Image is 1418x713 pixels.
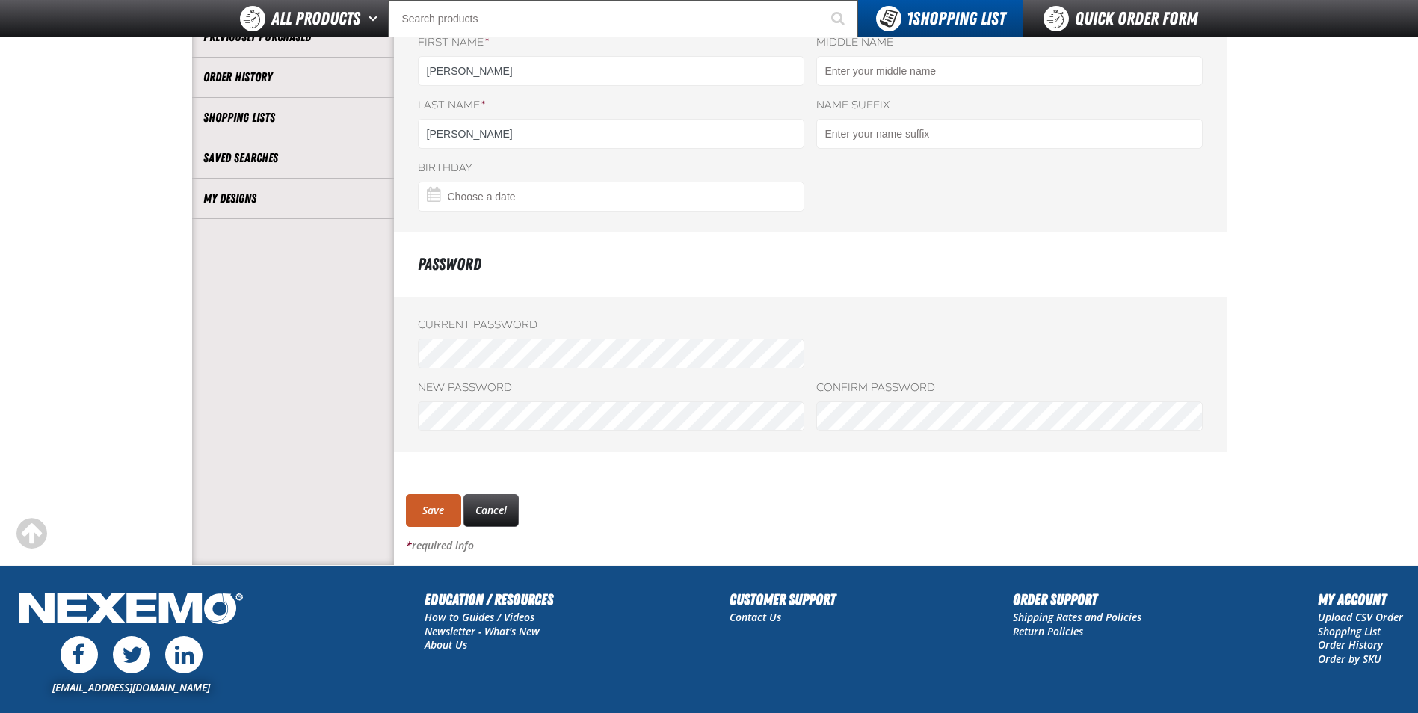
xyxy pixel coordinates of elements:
a: Contact Us [730,610,781,624]
p: required info [394,539,1227,553]
a: Shopping List [1318,624,1381,638]
a: Order by SKU [1318,652,1381,666]
a: [EMAIL_ADDRESS][DOMAIN_NAME] [52,680,210,694]
div: Scroll to the top [15,517,48,550]
a: My Designs [203,190,383,207]
strong: 1 [907,8,913,29]
label: First Name [418,36,804,50]
label: Name Suffix [816,99,1203,113]
h2: Order Support [1013,588,1141,611]
label: Last Name [418,99,804,113]
label: Confirm Password [816,381,1203,395]
input: Choose a date [418,182,804,212]
a: Shopping Lists [203,109,383,126]
span: Shopping List [907,8,1005,29]
input: Enter your last name [418,119,804,149]
h2: Customer Support [730,588,836,611]
label: New Password [418,381,804,395]
legend: Password [394,232,481,297]
span: All Products [271,5,360,32]
a: How to Guides / Videos [425,610,534,624]
button: Save [406,494,461,527]
a: Upload CSV Order [1318,610,1403,624]
label: Current Password [418,318,804,333]
h2: Education / Resources [425,588,553,611]
a: Cancel [463,494,519,527]
label: Middle Name [816,36,1203,50]
input: Enter your first name [418,56,804,86]
a: Return Policies [1013,624,1083,638]
a: Saved Searches [203,149,383,167]
input: Enter your middle name [816,56,1203,86]
a: About Us [425,638,467,652]
a: Order History [1318,638,1383,652]
a: Newsletter - What's New [425,624,540,638]
a: Order History [203,69,383,86]
img: Nexemo Logo [15,588,247,632]
label: Birthday [418,161,804,176]
h2: My Account [1318,588,1403,611]
input: Enter your name suffix [816,119,1203,149]
a: Shipping Rates and Policies [1013,610,1141,624]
